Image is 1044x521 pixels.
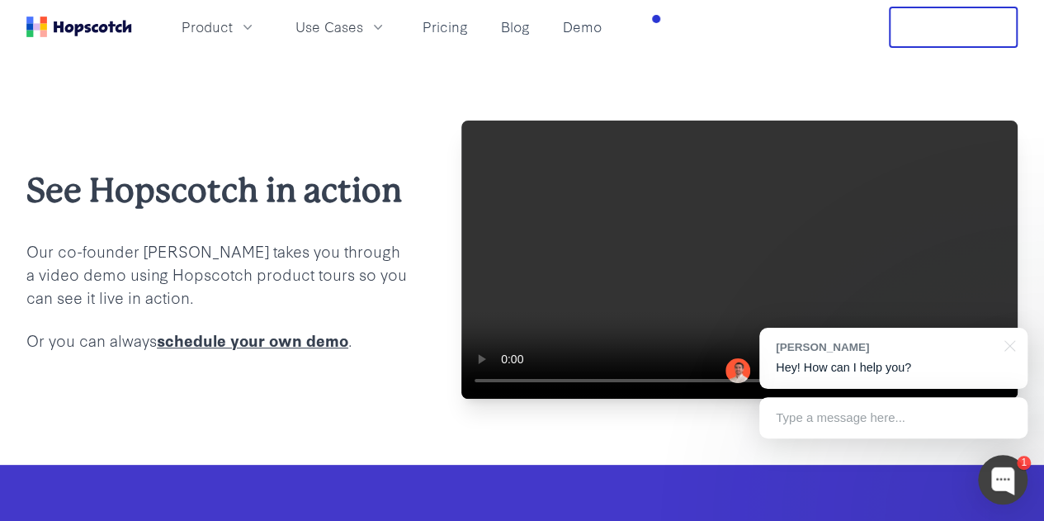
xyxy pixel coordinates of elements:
[157,329,348,351] a: schedule your own demo
[494,13,536,40] a: Blog
[776,339,994,355] div: [PERSON_NAME]
[889,7,1018,48] button: Free Trial
[26,239,409,309] p: Our co-founder [PERSON_NAME] takes you through a video demo using Hopscotch product tours so you ...
[26,17,132,37] a: Home
[556,13,608,40] a: Demo
[725,358,750,383] img: Mark Spera
[26,329,409,352] p: Or you can always .
[295,17,363,37] span: Use Cases
[172,13,266,40] button: Product
[416,13,475,40] a: Pricing
[1017,456,1031,470] div: 1
[759,397,1027,438] div: Type a message here...
[286,13,396,40] button: Use Cases
[776,359,1011,377] p: Hey! How can I help you?
[182,17,233,37] span: Product
[26,168,409,213] h2: See Hopscotch in action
